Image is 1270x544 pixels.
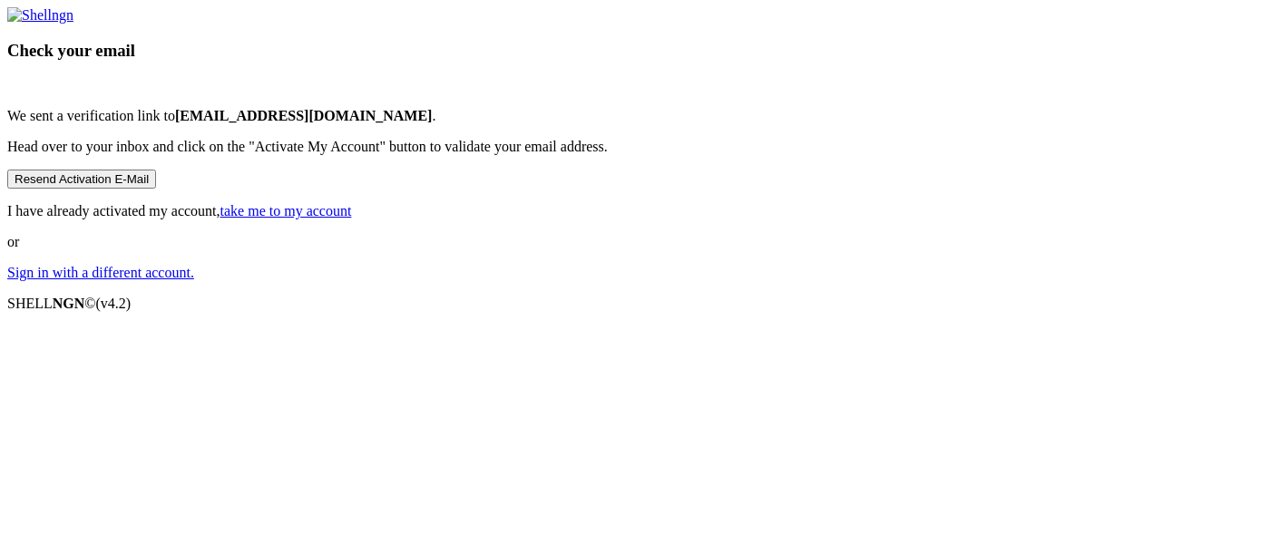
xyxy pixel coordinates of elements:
img: Shellngn [7,7,73,24]
p: We sent a verification link to . [7,108,1263,124]
a: Sign in with a different account. [7,265,194,280]
span: 4.2.0 [96,296,132,311]
p: Head over to your inbox and click on the "Activate My Account" button to validate your email addr... [7,139,1263,155]
h3: Check your email [7,41,1263,61]
p: I have already activated my account, [7,203,1263,219]
div: or [7,7,1263,281]
b: [EMAIL_ADDRESS][DOMAIN_NAME] [175,108,433,123]
button: Resend Activation E-Mail [7,170,156,189]
span: SHELL © [7,296,131,311]
b: NGN [53,296,85,311]
a: take me to my account [220,203,352,219]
